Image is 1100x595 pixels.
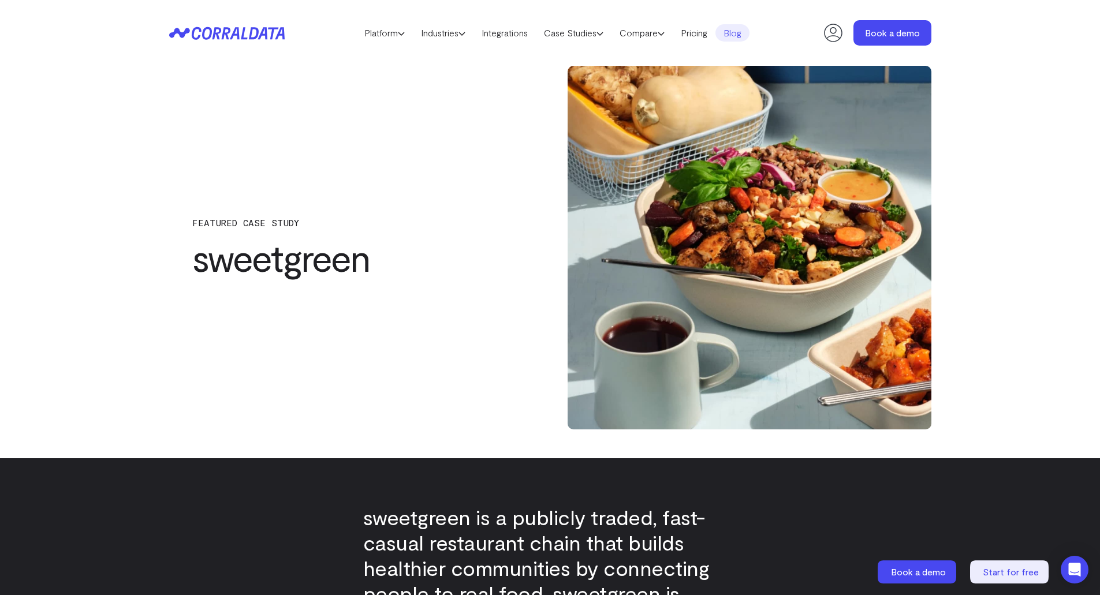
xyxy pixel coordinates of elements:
[878,560,959,583] a: Book a demo
[715,24,750,42] a: Blog
[473,24,536,42] a: Integrations
[536,24,611,42] a: Case Studies
[1061,556,1088,583] div: Open Intercom Messenger
[413,24,473,42] a: Industries
[853,20,931,46] a: Book a demo
[192,218,510,228] p: FEATURED CASE STUDY
[891,566,946,577] span: Book a demo
[673,24,715,42] a: Pricing
[192,237,510,278] h1: sweetgreen
[356,24,413,42] a: Platform
[983,566,1039,577] span: Start for free
[970,560,1051,583] a: Start for free
[611,24,673,42] a: Compare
